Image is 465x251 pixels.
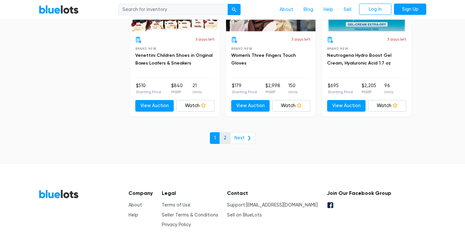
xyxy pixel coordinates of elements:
[231,53,296,66] a: Women's Three Fingers Touch Gloves
[136,82,161,95] li: $510
[39,189,79,199] a: BlueLots
[227,190,318,196] h5: Contact
[327,53,391,66] a: Neutrogena Hydro Boost Gel Cream, Hyaluronic Acid 1.7 oz
[176,100,215,112] a: Watch
[39,5,79,14] a: BlueLots
[265,89,280,95] p: MSRP
[362,82,376,95] li: $2,205
[384,89,393,95] p: Units
[298,4,318,16] a: Blog
[338,4,356,16] a: Sell
[135,100,174,112] a: View Auction
[318,4,338,16] a: Help
[246,202,318,208] a: [EMAIL_ADDRESS][DOMAIN_NAME]
[288,89,297,95] p: Units
[232,82,257,95] li: $179
[230,132,255,144] a: Next ❯
[328,89,353,95] p: Starting Price
[129,212,138,218] a: Help
[288,82,297,95] li: 150
[162,212,218,218] a: Seller Terms & Conditions
[192,89,201,95] p: Units
[135,47,156,50] span: Brand New
[162,202,191,208] a: Terms of Use
[327,100,366,112] a: View Auction
[227,212,262,218] a: Sell on BlueLots
[265,82,280,95] li: $2,998
[231,100,270,112] a: View Auction
[359,4,391,15] a: Log In
[227,202,318,209] li: Support:
[384,82,393,95] li: 96
[135,53,212,66] a: Venettini Children Shoes in Original Boxes Loafers & Sneakers
[129,190,153,196] h5: Company
[171,89,183,95] p: MSRP
[195,36,214,42] p: 3 days left
[387,36,406,42] p: 3 days left
[192,82,201,95] li: 21
[162,190,218,196] h5: Legal
[394,4,426,15] a: Sign Up
[231,47,252,50] span: Brand New
[327,47,348,50] span: Brand New
[272,100,311,112] a: Watch
[274,4,298,16] a: About
[291,36,310,42] p: 3 days left
[162,222,191,227] a: Privacy Policy
[362,89,376,95] p: MSRP
[368,100,407,112] a: Watch
[136,89,161,95] p: Starting Price
[129,202,142,208] a: About
[328,82,353,95] li: $695
[171,82,183,95] li: $840
[220,132,231,144] a: 2
[210,132,220,144] a: 1
[118,4,228,15] input: Search for inventory
[232,89,257,95] p: Starting Price
[327,190,391,196] h5: Join Our Facebook Group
